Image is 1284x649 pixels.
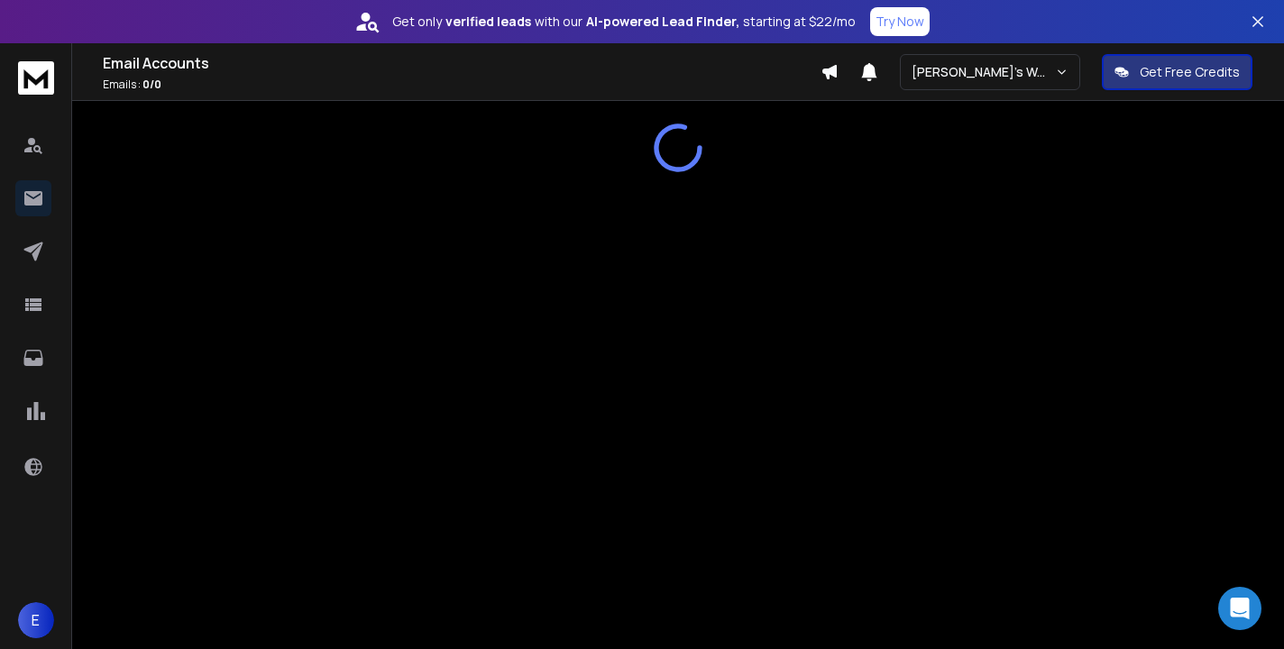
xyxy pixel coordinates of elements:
[912,63,1055,81] p: [PERSON_NAME]'s Workspace
[103,52,821,74] h1: Email Accounts
[18,602,54,638] button: E
[876,13,924,31] p: Try Now
[103,78,821,92] p: Emails :
[1140,63,1240,81] p: Get Free Credits
[586,13,739,31] strong: AI-powered Lead Finder,
[1102,54,1252,90] button: Get Free Credits
[1218,587,1261,630] div: Open Intercom Messenger
[142,77,161,92] span: 0 / 0
[392,13,856,31] p: Get only with our starting at $22/mo
[445,13,531,31] strong: verified leads
[18,61,54,95] img: logo
[870,7,930,36] button: Try Now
